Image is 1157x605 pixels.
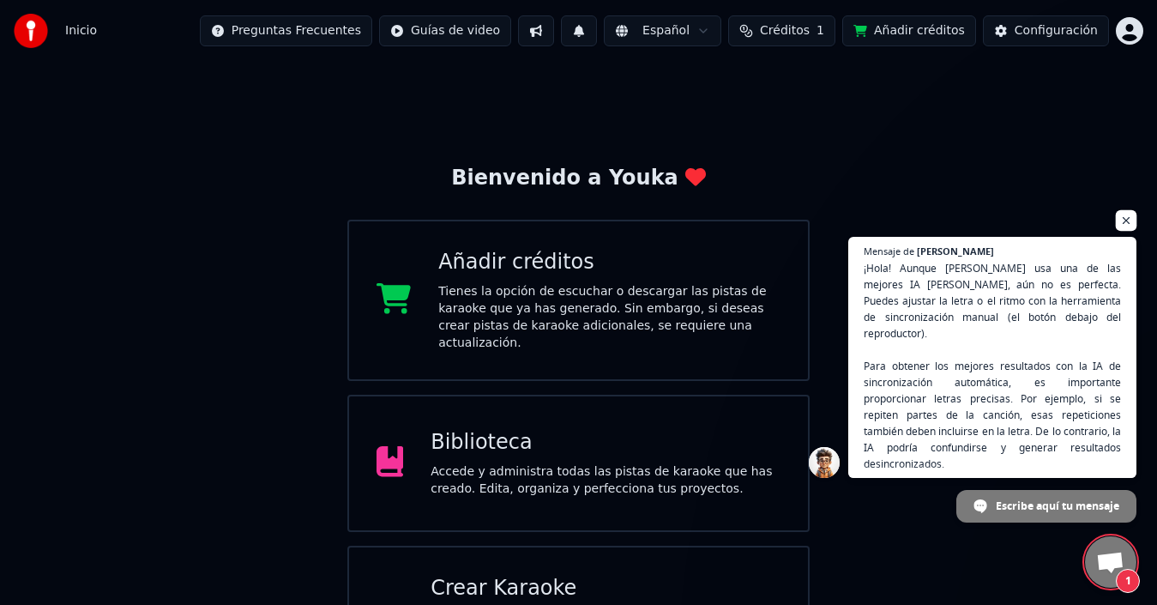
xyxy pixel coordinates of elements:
span: Créditos [760,22,810,39]
span: Mensaje de [864,246,914,256]
div: Tienes la opción de escuchar o descargar las pistas de karaoke que ya has generado. Sin embargo, ... [438,283,780,352]
div: Configuración [1015,22,1098,39]
button: Añadir créditos [842,15,976,46]
span: Escribe aquí tu mensaje [996,491,1119,521]
img: youka [14,14,48,48]
div: Crear Karaoke [431,575,780,602]
div: Bienvenido a Youka [451,165,706,192]
span: Inicio [65,22,97,39]
div: Biblioteca [431,429,780,457]
span: 1 [817,22,824,39]
span: [PERSON_NAME] [917,246,994,256]
nav: breadcrumb [65,22,97,39]
button: Guías de video [379,15,511,46]
button: Configuración [983,15,1109,46]
div: Añadir créditos [438,249,780,276]
button: Créditos1 [728,15,835,46]
button: Preguntas Frecuentes [200,15,372,46]
div: Chat abierto [1085,536,1136,588]
span: ¡Hola! Aunque [PERSON_NAME] usa una de las mejores IA [PERSON_NAME], aún no es perfecta. Puedes a... [864,260,1121,472]
div: Accede y administra todas las pistas de karaoke que has creado. Edita, organiza y perfecciona tus... [431,463,780,498]
span: 1 [1116,569,1140,593]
